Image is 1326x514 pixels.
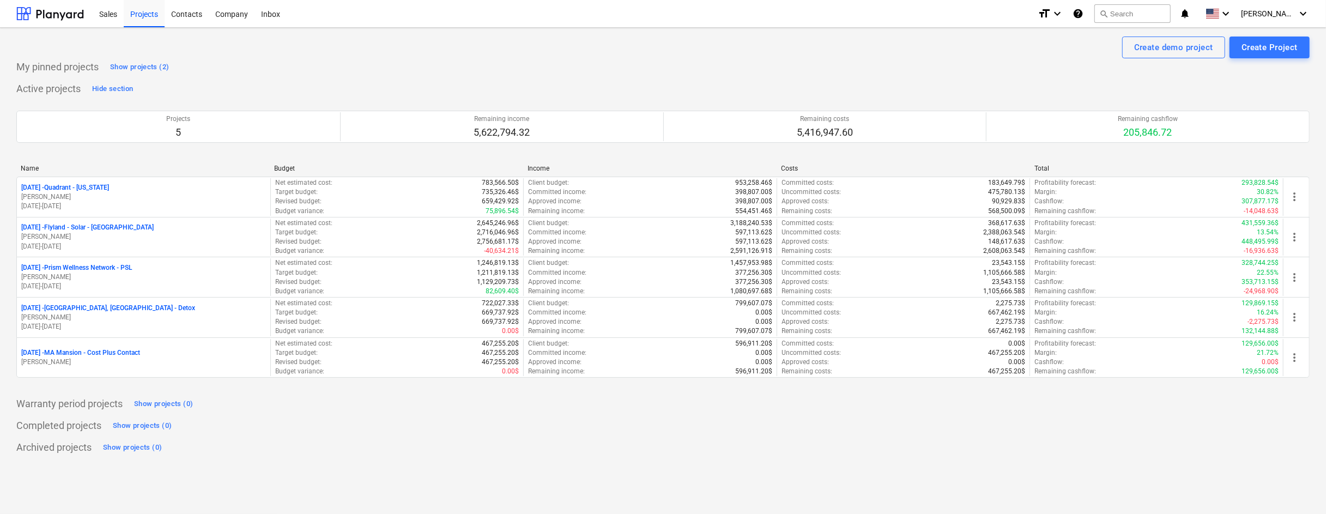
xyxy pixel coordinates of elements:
p: [PERSON_NAME] [21,232,266,241]
p: Approved income : [528,237,582,246]
span: search [1099,9,1108,18]
p: [DATE] - Prism Wellness Network - PSL [21,263,132,273]
p: Approved costs : [782,317,829,326]
p: Client budget : [528,219,569,228]
p: Margin : [1034,268,1057,277]
button: Create demo project [1122,37,1225,58]
p: 307,877.17$ [1242,197,1279,206]
p: Net estimated cost : [275,219,332,228]
p: Margin : [1034,228,1057,237]
p: 293,828.54$ [1242,178,1279,188]
p: 0.00$ [755,317,772,326]
p: Client budget : [528,178,569,188]
div: Create demo project [1134,40,1213,55]
p: 368,617.63$ [988,219,1025,228]
p: 475,780.13$ [988,188,1025,197]
p: 669,737.92$ [482,308,519,317]
p: 597,113.62$ [735,237,772,246]
button: Hide section [89,80,136,98]
p: [DATE] - Flyland - Solar - [GEOGRAPHIC_DATA] [21,223,154,232]
p: 75,896.54$ [486,207,519,216]
p: Approved costs : [782,197,829,206]
div: [DATE] -MA Mansion - Cost Plus Contact[PERSON_NAME] [21,348,266,367]
p: Remaining cashflow : [1034,287,1096,296]
p: Committed costs : [782,299,834,308]
p: [DATE] - [DATE] [21,202,266,211]
button: Show projects (0) [110,417,174,434]
p: [PERSON_NAME] [21,313,266,322]
p: 783,566.50$ [482,178,519,188]
p: 16.24% [1257,308,1279,317]
p: 5,416,947.60 [797,126,853,139]
p: [DATE] - Quadrant - [US_STATE] [21,183,109,192]
p: Target budget : [275,268,318,277]
p: 1,246,819.13$ [477,258,519,268]
p: 467,255.20$ [482,358,519,367]
p: 2,591,126.91$ [730,246,772,256]
p: 799,607.07$ [735,326,772,336]
p: Margin : [1034,348,1057,358]
p: Approved income : [528,358,582,367]
p: [DATE] - [DATE] [21,242,266,251]
p: 669,737.92$ [482,317,519,326]
div: Show projects (0) [113,420,172,432]
p: -14,048.63$ [1244,207,1279,216]
p: 2,388,063.54$ [983,228,1025,237]
p: Profitability forecast : [1034,178,1096,188]
p: 467,255.20$ [988,367,1025,376]
p: Margin : [1034,188,1057,197]
p: Target budget : [275,228,318,237]
p: 21.72% [1257,348,1279,358]
p: Target budget : [275,308,318,317]
div: [DATE] -Flyland - Solar - [GEOGRAPHIC_DATA][PERSON_NAME][DATE]-[DATE] [21,223,266,251]
p: 328,744.25$ [1242,258,1279,268]
i: notifications [1179,7,1190,20]
p: 1,129,209.73$ [477,277,519,287]
p: Budget variance : [275,246,324,256]
p: Committed income : [528,268,586,277]
p: 431,559.36$ [1242,219,1279,228]
p: Uncommitted costs : [782,348,841,358]
p: Active projects [16,82,81,95]
p: 467,255.20$ [482,339,519,348]
p: Cashflow : [1034,197,1064,206]
p: 2,756,681.17$ [477,237,519,246]
p: 23,543.15$ [992,277,1025,287]
p: -40,634.21$ [484,246,519,256]
p: Remaining cashflow : [1034,367,1096,376]
p: 596,911.20$ [735,339,772,348]
p: 1,457,953.98$ [730,258,772,268]
p: 799,607.07$ [735,299,772,308]
p: Net estimated cost : [275,299,332,308]
p: Uncommitted costs : [782,228,841,237]
p: 148,617.63$ [988,237,1025,246]
p: 377,256.30$ [735,268,772,277]
iframe: Chat Widget [1271,462,1326,514]
p: [PERSON_NAME] [21,273,266,282]
p: 3,188,240.53$ [730,219,772,228]
p: 568,500.09$ [988,207,1025,216]
p: 13.54% [1257,228,1279,237]
p: 2,275.73$ [996,299,1025,308]
p: 30.82% [1257,188,1279,197]
p: Approved costs : [782,277,829,287]
p: 659,429.92$ [482,197,519,206]
p: 2,608,063.54$ [983,246,1025,256]
p: 0.00$ [1008,358,1025,367]
p: Target budget : [275,348,318,358]
p: Remaining income [474,114,530,124]
p: 82,609.40$ [486,287,519,296]
p: 353,713.15$ [1242,277,1279,287]
p: 1,105,666.58$ [983,287,1025,296]
p: Committed costs : [782,258,834,268]
button: Show projects (2) [107,58,172,76]
p: Completed projects [16,419,101,432]
p: 0.00$ [1008,339,1025,348]
p: 5 [166,126,190,139]
p: Remaining costs : [782,207,832,216]
div: [DATE] -Prism Wellness Network - PSL[PERSON_NAME][DATE]-[DATE] [21,263,266,291]
p: 398,807.00$ [735,188,772,197]
i: format_size [1038,7,1051,20]
i: keyboard_arrow_down [1219,7,1232,20]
